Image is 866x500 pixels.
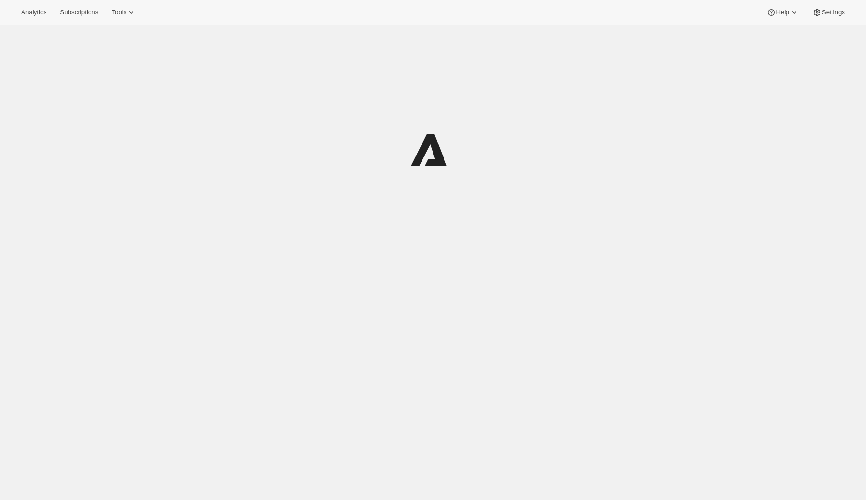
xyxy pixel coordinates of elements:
[54,6,104,19] button: Subscriptions
[822,9,845,16] span: Settings
[776,9,789,16] span: Help
[807,6,851,19] button: Settings
[106,6,142,19] button: Tools
[15,6,52,19] button: Analytics
[60,9,98,16] span: Subscriptions
[21,9,46,16] span: Analytics
[761,6,804,19] button: Help
[112,9,126,16] span: Tools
